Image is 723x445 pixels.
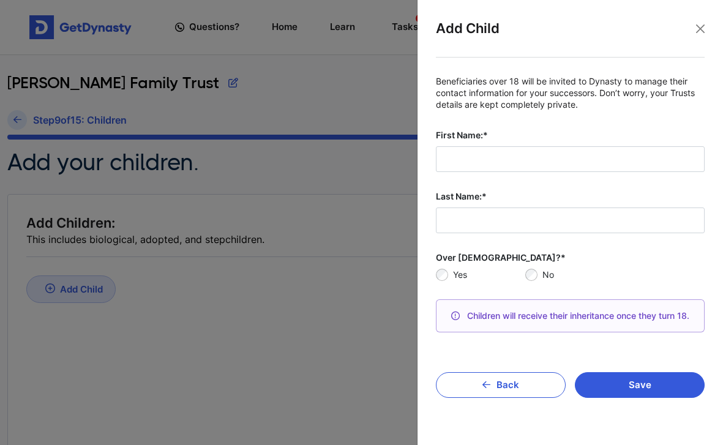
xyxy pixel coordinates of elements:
[436,252,705,264] label: Over [DEMOGRAPHIC_DATA]?*
[436,129,705,141] label: First Name:*
[436,18,705,58] div: Add Child
[436,372,566,398] button: Back
[436,190,705,203] label: Last Name:*
[542,269,705,281] label: No
[453,269,525,281] label: Yes
[691,20,710,38] button: Close
[575,372,705,398] button: Save
[436,299,705,332] div: Children will receive their inheritance once they turn 18.
[436,76,705,111] p: Beneficiaries over 18 will be invited to Dynasty to manage their contact information for your suc...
